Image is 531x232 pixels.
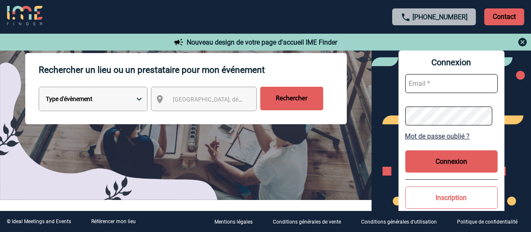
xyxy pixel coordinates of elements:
[457,219,518,225] p: Politique de confidentialité
[7,219,71,224] div: © Ideal Meetings and Events
[405,57,498,67] span: Connexion
[260,87,323,110] input: Rechercher
[405,74,498,93] input: Email *
[412,13,468,21] a: [PHONE_NUMBER]
[173,96,290,103] span: [GEOGRAPHIC_DATA], département, région...
[405,150,498,173] button: Connexion
[405,132,498,140] a: Mot de passe oublié ?
[91,219,136,224] a: Référencer mon lieu
[208,218,266,226] a: Mentions légales
[39,53,347,87] p: Rechercher un lieu ou un prestataire pour mon événement
[405,187,498,209] button: Inscription
[450,218,531,226] a: Politique de confidentialité
[273,219,341,225] p: Conditions générales de vente
[266,218,354,226] a: Conditions générales de vente
[354,218,450,226] a: Conditions générales d'utilisation
[484,8,524,25] p: Contact
[401,12,411,22] img: call-24-px.png
[214,219,253,225] p: Mentions légales
[361,219,437,225] p: Conditions générales d'utilisation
